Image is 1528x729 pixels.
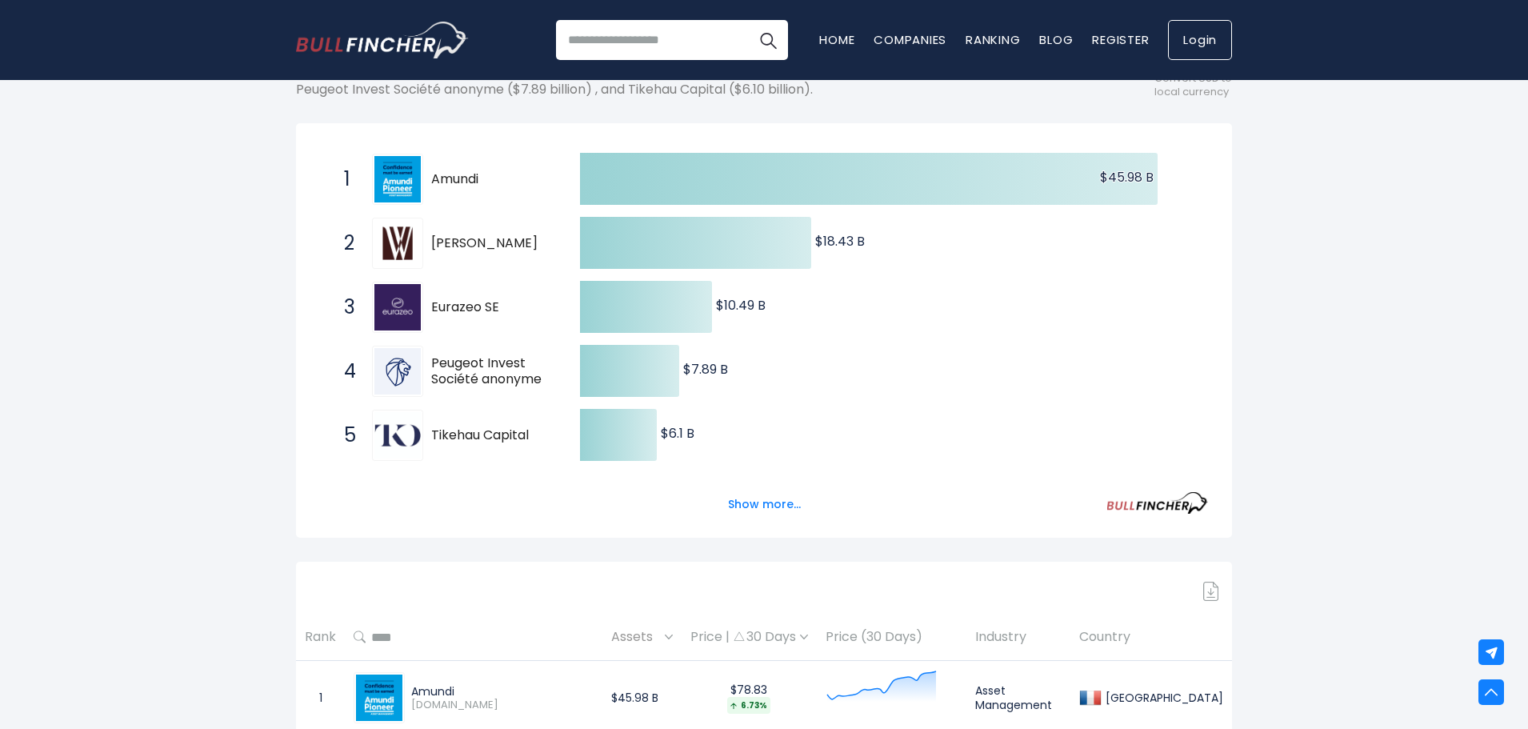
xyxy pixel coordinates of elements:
[1102,691,1223,705] div: [GEOGRAPHIC_DATA]
[1092,31,1149,48] a: Register
[1168,20,1232,60] a: Login
[716,296,766,314] text: $10.49 B
[374,156,421,202] img: Amundi
[411,699,594,712] span: [DOMAIN_NAME]
[661,424,694,443] text: $6.1 B
[966,31,1020,48] a: Ranking
[727,697,770,714] div: 6.73%
[690,629,808,646] div: Price | 30 Days
[296,48,1088,98] p: The following shows the ranking of the largest French companies by total assets. The top-ranking ...
[411,684,594,699] div: Amundi
[431,355,552,389] span: Peugeot Invest Société anonyme
[815,232,865,250] text: $18.43 B
[874,31,946,48] a: Companies
[718,491,810,518] button: Show more...
[611,625,661,650] span: Assets
[683,360,728,379] text: $7.89 B
[374,412,421,459] img: Tikehau Capital
[431,235,552,252] span: [PERSON_NAME]
[336,358,352,385] span: 4
[1039,31,1073,48] a: Blog
[296,22,469,58] img: Bullfincher logo
[374,284,421,330] img: Eurazeo SE
[336,422,352,449] span: 5
[1070,614,1232,661] th: Country
[690,683,808,714] div: $78.83
[374,348,421,395] img: Peugeot Invest Société anonyme
[336,230,352,257] span: 2
[1154,72,1232,99] span: Convert USD to local currency
[336,166,352,193] span: 1
[431,299,552,316] span: Eurazeo SE
[356,675,402,721] img: AMUN.PA.png
[1100,168,1154,186] text: $45.98 B
[819,31,854,48] a: Home
[966,614,1070,661] th: Industry
[374,220,421,266] img: Wendel
[296,22,468,58] a: Go to homepage
[431,427,552,444] span: Tikehau Capital
[431,171,552,188] span: Amundi
[748,20,788,60] button: Search
[336,294,352,321] span: 3
[296,614,345,661] th: Rank
[817,614,966,661] th: Price (30 Days)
